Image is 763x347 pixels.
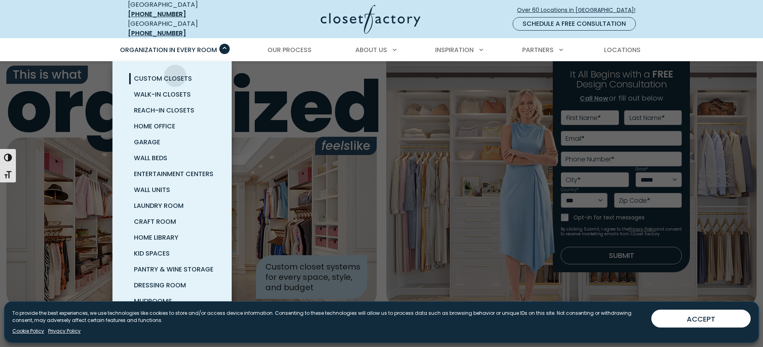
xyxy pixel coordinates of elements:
[134,265,213,274] span: Pantry & Wine Storage
[522,45,554,54] span: Partners
[134,217,176,226] span: Craft Room
[134,74,192,83] span: Custom Closets
[517,3,642,17] a: Over 60 Locations in [GEOGRAPHIC_DATA]!
[134,106,194,115] span: Reach-In Closets
[12,310,645,324] p: To provide the best experiences, we use technologies like cookies to store and/or access device i...
[128,10,186,19] a: [PHONE_NUMBER]
[513,17,636,31] a: Schedule a Free Consultation
[134,90,191,99] span: Walk-In Closets
[267,45,312,54] span: Our Process
[134,249,170,258] span: Kid Spaces
[134,122,175,131] span: Home Office
[12,328,44,335] a: Cookie Policy
[134,185,170,194] span: Wall Units
[134,233,178,242] span: Home Library
[114,39,649,61] nav: Primary Menu
[128,29,186,38] a: [PHONE_NUMBER]
[134,297,172,306] span: Mudrooms
[112,61,232,319] ul: Organization in Every Room submenu
[134,169,213,178] span: Entertainment Centers
[134,138,160,147] span: Garage
[604,45,641,54] span: Locations
[651,310,751,328] button: ACCEPT
[134,281,186,290] span: Dressing Room
[134,153,167,163] span: Wall Beds
[128,19,243,38] div: [GEOGRAPHIC_DATA]
[134,201,184,210] span: Laundry Room
[321,5,420,34] img: Closet Factory Logo
[355,45,387,54] span: About Us
[48,328,81,335] a: Privacy Policy
[120,45,217,54] span: Organization in Every Room
[435,45,474,54] span: Inspiration
[517,6,642,14] span: Over 60 Locations in [GEOGRAPHIC_DATA]!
